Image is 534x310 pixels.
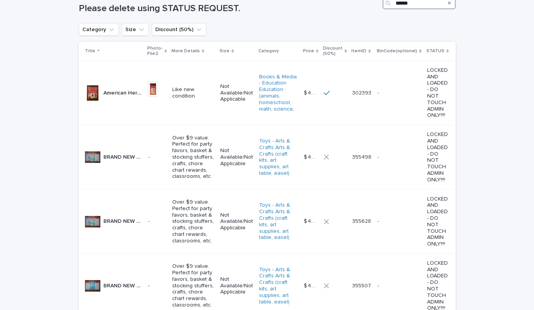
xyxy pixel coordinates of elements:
p: Like new condition. [172,86,214,99]
p: BRAND NEW Stickers Lot - Frosty the Snowman / Puffy Mini Christmas Icons / Googly Eye Christmas S... [103,153,143,161]
p: STATUS [426,47,444,55]
p: - [148,218,166,225]
p: Over $9 value. Perfect for party favors, basket & stocking stuffers, crafts, chore chart rewards,... [172,199,214,244]
p: BRAND NEW Stickers Lot - Pop Out Candy Canes / Disney Frozen Olaf & Snowmen / Googly Eye Christma... [103,281,143,289]
tr: BRAND NEW Stickers Lot - Frosty the Snowman / Puffy Mini Christmas Icons / Googly Eye Christmas S... [79,189,461,254]
p: $ 4.00 [304,281,319,289]
p: 355507 [352,281,373,289]
p: $ 4.00 [304,153,319,161]
button: Category [79,23,119,36]
a: Toys - Arts & Crafts Arts & Crafts (craft kits, art supplies, art table, easel) [259,202,298,241]
p: Over $9 value. Perfect for party favors, basket & stocking stuffers, crafts, chore chart rewards,... [172,135,214,180]
p: - [378,217,381,225]
a: Toys - Arts & Crafts Arts & Crafts (craft kits, art supplies, art table, easel) [259,138,298,177]
tr: American Heritage First Dictionary Hardcover BookAmerican Heritage First Dictionary Hardcover Boo... [79,61,461,125]
p: - [378,281,381,289]
p: Photo-File2 [147,44,163,58]
a: Books & Media - Education Education (animals, homeschool, math, science, [259,74,298,113]
p: Price [303,47,314,55]
p: - [148,154,166,161]
p: 355498 [352,153,373,161]
p: - [378,153,381,161]
p: More Details [171,47,200,55]
p: $ 4.00 [304,217,319,225]
p: American Heritage First Dictionary Hardcover Book [103,88,143,96]
tr: BRAND NEW Stickers Lot - Frosty the Snowman / Puffy Mini Christmas Icons / Googly Eye Christmas S... [79,125,461,189]
p: LOCKED AND LOADED - DO NOT TOUCH ADMIN ONLY!!!! [427,131,449,183]
p: BinCode(optional) [377,47,417,55]
p: Category [258,47,279,55]
p: Discount (50%) [323,44,343,58]
p: ItemID [351,47,366,55]
p: $ 4.00 [304,88,319,96]
p: Not Available/Not Applicable [220,212,253,231]
p: Title [85,47,95,55]
p: - [148,283,166,289]
p: LOCKED AND LOADED - DO NOT TOUCH ADMIN ONLY!!!! [427,67,449,119]
p: Not Available/Not Applicable [220,276,253,295]
p: BRAND NEW Stickers Lot - Frosty the Snowman / Puffy Mini Christmas Icons / Googly Eye Christmas S... [103,217,143,225]
p: 355628 [352,217,373,225]
p: Size [220,47,230,55]
p: Not Available/Not Applicable [220,83,253,103]
p: Over $9 value. Perfect for party favors, basket & stocking stuffers, crafts, chore chart rewards,... [172,263,214,308]
p: Not Available/Not Applicable [220,148,253,167]
p: - [378,88,381,96]
a: Toys - Arts & Crafts Arts & Crafts (craft kits, art supplies, art table, easel) [259,267,298,305]
p: LOCKED AND LOADED - DO NOT TOUCH ADMIN ONLY!!!! [427,196,449,247]
button: Size [122,23,149,36]
p: 302393 [352,88,373,96]
button: Discount (50%) [152,23,206,36]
